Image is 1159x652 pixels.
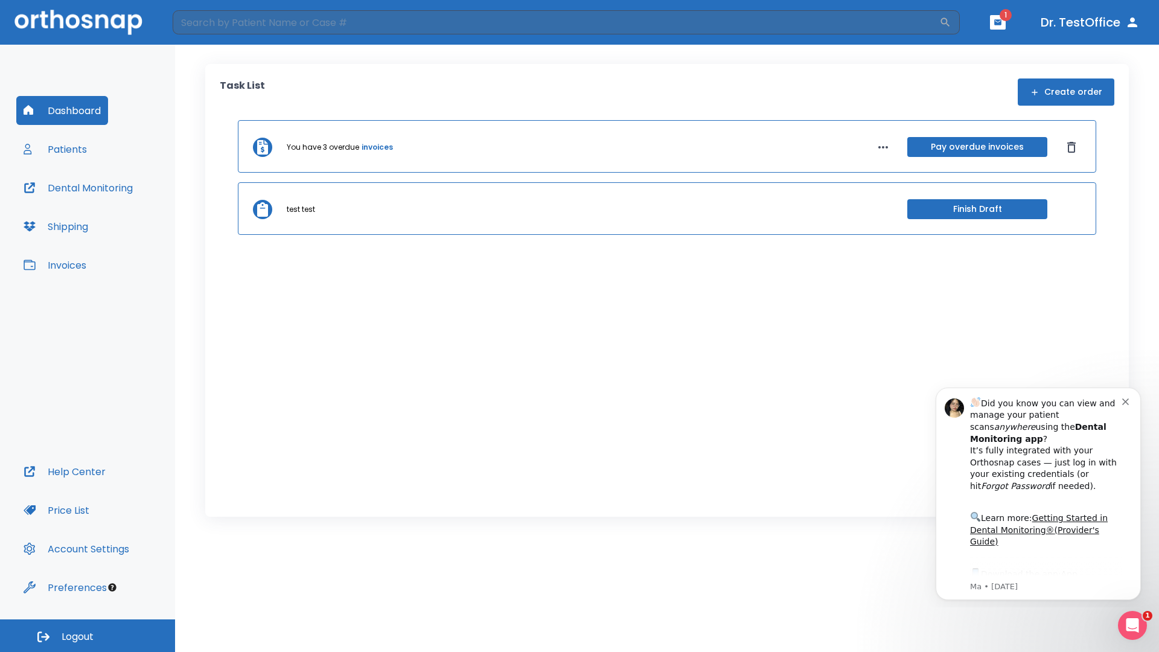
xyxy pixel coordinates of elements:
[907,137,1047,157] button: Pay overdue invoices
[53,190,205,251] div: Download the app: | ​ Let us know if you need help getting started!
[53,193,160,214] a: App Store
[287,142,359,153] p: You have 3 overdue
[1143,611,1152,621] span: 1
[1018,78,1114,106] button: Create order
[16,534,136,563] button: Account Settings
[16,96,108,125] button: Dashboard
[362,142,393,153] a: invoices
[1118,611,1147,640] iframe: Intercom live chat
[62,630,94,644] span: Logout
[220,78,265,106] p: Task List
[16,573,114,602] button: Preferences
[16,135,94,164] button: Patients
[287,204,315,215] p: test test
[53,205,205,216] p: Message from Ma, sent 8w ago
[16,496,97,525] button: Price List
[16,457,113,486] button: Help Center
[16,212,95,241] button: Shipping
[14,10,142,34] img: Orthosnap
[16,251,94,280] button: Invoices
[918,377,1159,607] iframe: Intercom notifications message
[16,173,140,202] button: Dental Monitoring
[1036,11,1145,33] button: Dr. TestOffice
[173,10,939,34] input: Search by Patient Name or Case #
[205,19,214,28] button: Dismiss notification
[1000,9,1012,21] span: 1
[107,582,118,593] div: Tooltip anchor
[1062,138,1081,157] button: Dismiss
[907,199,1047,219] button: Finish Draft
